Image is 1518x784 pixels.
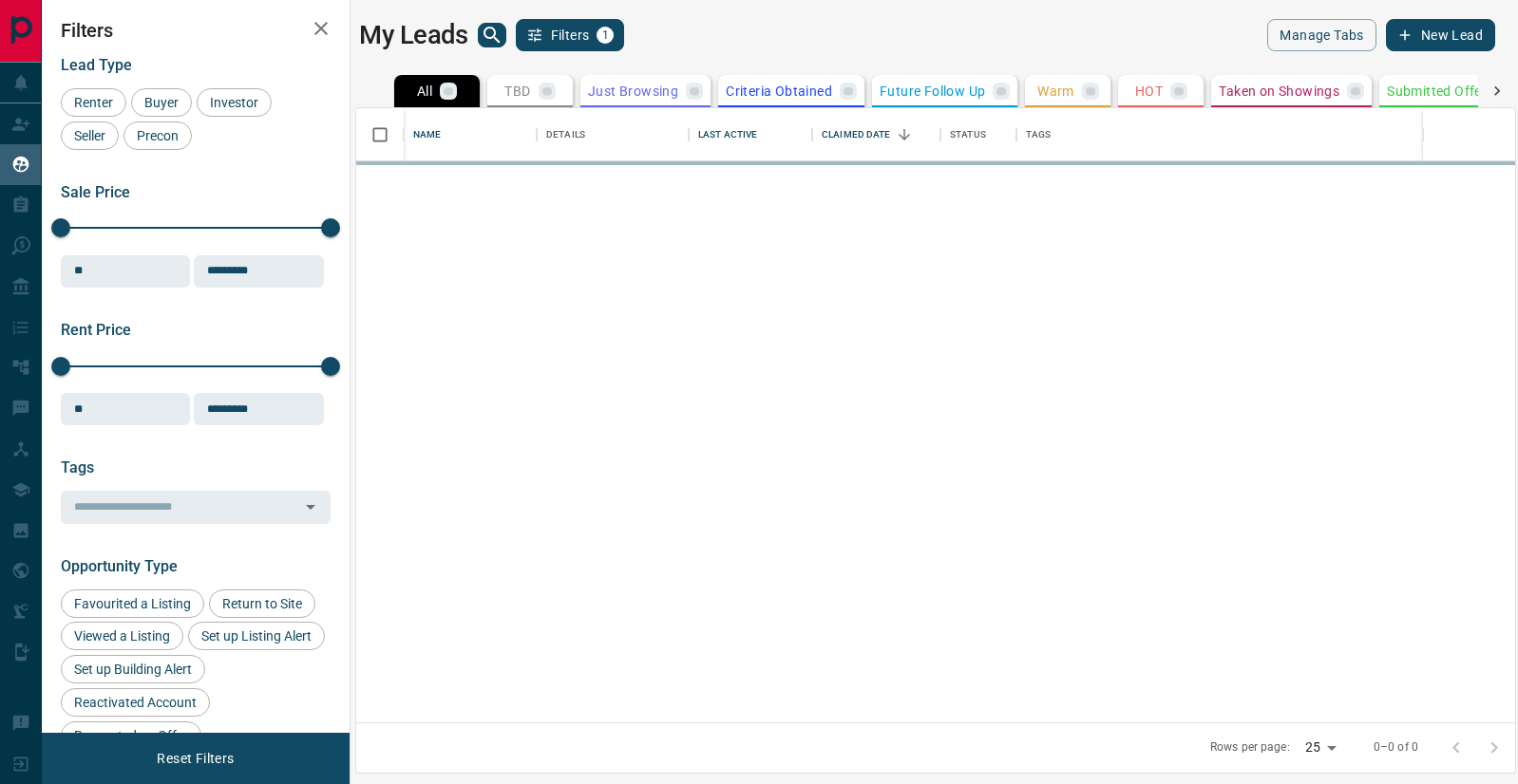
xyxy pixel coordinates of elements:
[822,108,891,161] div: Claimed Date
[940,108,1016,161] div: Status
[1298,734,1343,761] div: 25
[67,728,195,743] span: Requested an Offer
[138,95,185,110] span: Buyer
[131,88,192,117] div: Buyer
[404,108,537,161] div: Name
[188,622,325,650] div: Set up Listing Alert
[61,688,210,717] div: Reactivated Account
[478,23,506,47] button: search button
[67,695,203,710] span: Reactivated Account
[61,721,201,750] div: Requested an Offer
[1267,19,1376,51] button: Manage Tabs
[67,662,199,677] span: Set up Building Alert
[537,108,689,161] div: Details
[130,128,185,143] span: Precon
[67,95,120,110] span: Renter
[67,128,112,143] span: Seller
[61,88,126,117] div: Renter
[61,589,204,618] div: Favourited a Listing
[61,321,131,339] span: Rent Price
[726,84,832,98] p: Criteria Obtained
[1016,108,1424,161] div: Tags
[61,458,94,476] span: Tags
[144,742,246,775] button: Reset Filters
[359,20,468,50] h1: My Leads
[516,19,625,51] button: Filters1
[61,655,205,683] div: Set up Building Alert
[197,88,272,117] div: Investor
[61,19,331,42] h2: Filters
[1386,19,1495,51] button: New Lead
[413,108,442,161] div: Name
[1037,84,1074,98] p: Warm
[61,56,132,74] span: Lead Type
[588,84,678,98] p: Just Browsing
[216,596,309,611] span: Return to Site
[504,84,530,98] p: TBD
[123,121,192,150] div: Precon
[1135,84,1163,98] p: HOT
[1026,108,1052,161] div: Tags
[203,95,265,110] span: Investor
[1219,84,1339,98] p: Taken on Showings
[1374,739,1418,756] p: 0–0 of 0
[209,589,315,618] div: Return to Site
[61,622,183,650] div: Viewed a Listing
[417,84,432,98] p: All
[61,121,119,150] div: Seller
[546,108,585,161] div: Details
[195,628,318,644] span: Set up Listing Alert
[880,84,985,98] p: Future Follow Up
[67,628,177,644] span: Viewed a Listing
[1387,84,1487,98] p: Submitted Offer
[812,108,940,161] div: Claimed Date
[61,557,178,575] span: Opportunity Type
[891,121,918,148] button: Sort
[67,596,198,611] span: Favourited a Listing
[61,183,130,201] span: Sale Price
[689,108,812,161] div: Last Active
[1210,739,1290,756] p: Rows per page:
[698,108,757,161] div: Last Active
[598,28,612,42] span: 1
[950,108,986,161] div: Status
[297,494,324,520] button: Open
